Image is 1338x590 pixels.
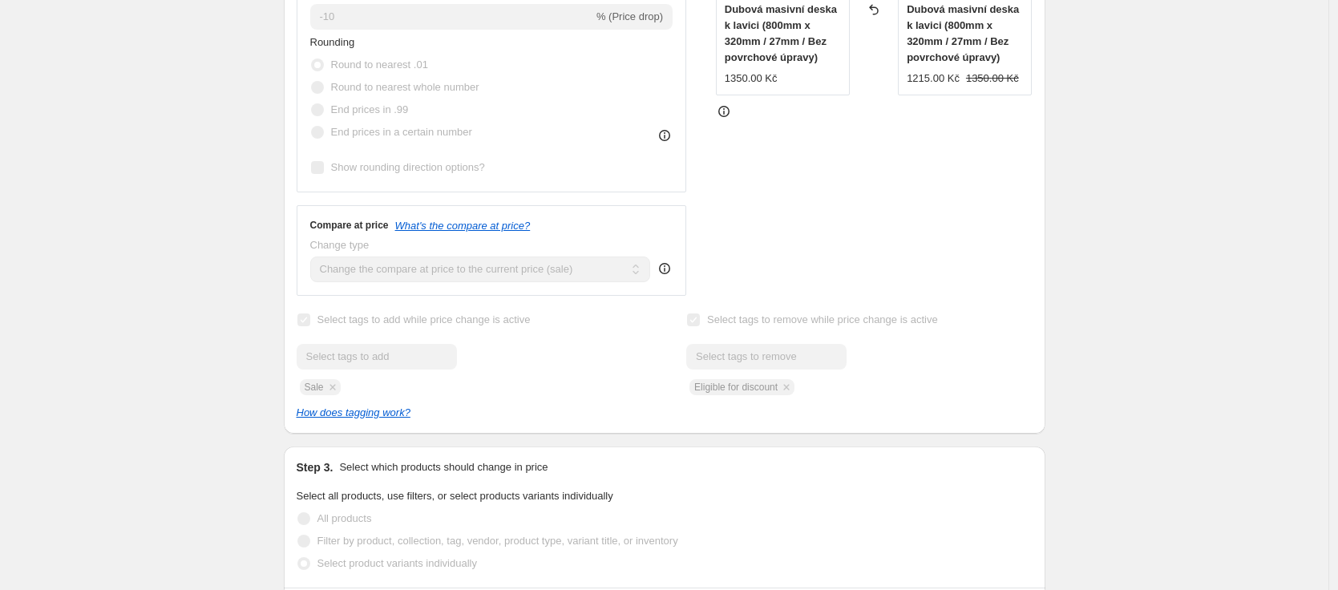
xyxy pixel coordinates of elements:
div: 1215.00 Kč [907,71,960,87]
span: Select product variants individually [317,557,477,569]
span: Dubová masivní deska k lavici (800mm x 320mm / 27mm / Bez povrchové úpravy) [725,3,837,63]
span: Show rounding direction options? [331,161,485,173]
span: All products [317,512,372,524]
span: Select tags to remove while price change is active [707,313,938,325]
span: End prices in .99 [331,103,409,115]
button: What's the compare at price? [395,220,531,232]
h2: Step 3. [297,459,333,475]
div: 1350.00 Kč [725,71,778,87]
span: Change type [310,239,370,251]
p: Select which products should change in price [339,459,548,475]
span: End prices in a certain number [331,126,472,138]
input: Select tags to remove [686,344,847,370]
span: Filter by product, collection, tag, vendor, product type, variant title, or inventory [317,535,678,547]
span: Rounding [310,36,355,48]
h3: Compare at price [310,219,389,232]
div: help [657,261,673,277]
span: Select tags to add while price change is active [317,313,531,325]
input: Select tags to add [297,344,457,370]
span: Round to nearest .01 [331,59,428,71]
span: Select all products, use filters, or select products variants individually [297,490,613,502]
a: How does tagging work? [297,406,410,418]
span: Dubová masivní deska k lavici (800mm x 320mm / 27mm / Bez povrchové úpravy) [907,3,1019,63]
span: % (Price drop) [596,10,663,22]
strike: 1350.00 Kč [966,71,1019,87]
span: Round to nearest whole number [331,81,479,93]
input: -15 [310,4,593,30]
